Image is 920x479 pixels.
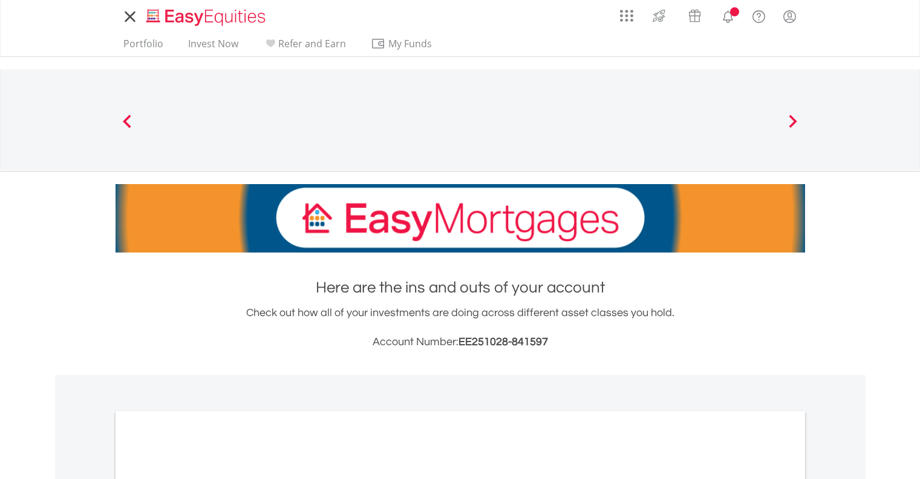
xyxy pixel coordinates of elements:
span: My Funds [371,36,450,51]
a: My Profile [774,3,805,30]
a: Portfolio [119,38,168,56]
img: EasyMortage Promotion Banner [116,184,805,253]
a: AppsGrid [612,3,641,22]
div: Check out how all of your investments are doing across different asset classes you hold. [116,305,805,351]
img: vouchers-v2.svg [685,6,705,25]
img: grid-menu-icon.svg [620,9,633,22]
a: Notifications [713,3,743,27]
img: thrive-v2.svg [649,6,669,25]
a: Invest Now [183,38,243,56]
h3: Account Number: [116,334,805,351]
a: FAQ's and Support [743,3,774,27]
img: EasyEquities_Logo.png [144,7,270,27]
h1: Here are the ins and outs of your account [116,277,805,299]
a: Vouchers [677,3,713,25]
span: EE251028-841597 [458,336,548,348]
span: Refer and Earn [278,37,346,50]
a: Home page [142,3,270,27]
a: Refer and Earn [258,38,351,56]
